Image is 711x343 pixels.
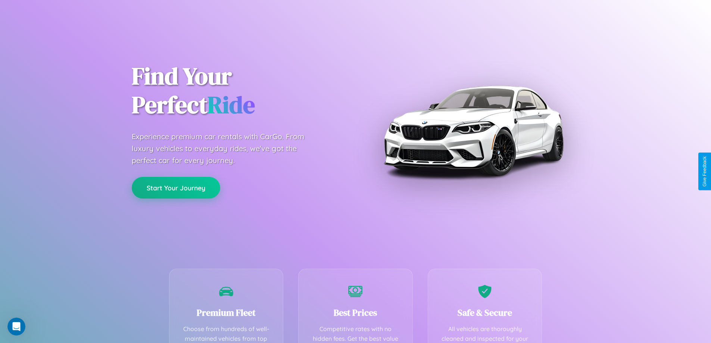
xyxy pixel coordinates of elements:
p: Experience premium car rentals with CarGo. From luxury vehicles to everyday rides, we've got the ... [132,131,318,166]
iframe: Intercom live chat [7,318,25,336]
h3: Safe & Secure [439,306,531,319]
h3: Best Prices [310,306,401,319]
h3: Premium Fleet [181,306,272,319]
img: Premium BMW car rental vehicle [380,37,567,224]
span: Ride [208,88,255,121]
h1: Find Your Perfect [132,62,344,119]
button: Start Your Journey [132,177,220,199]
div: Give Feedback [702,156,707,187]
